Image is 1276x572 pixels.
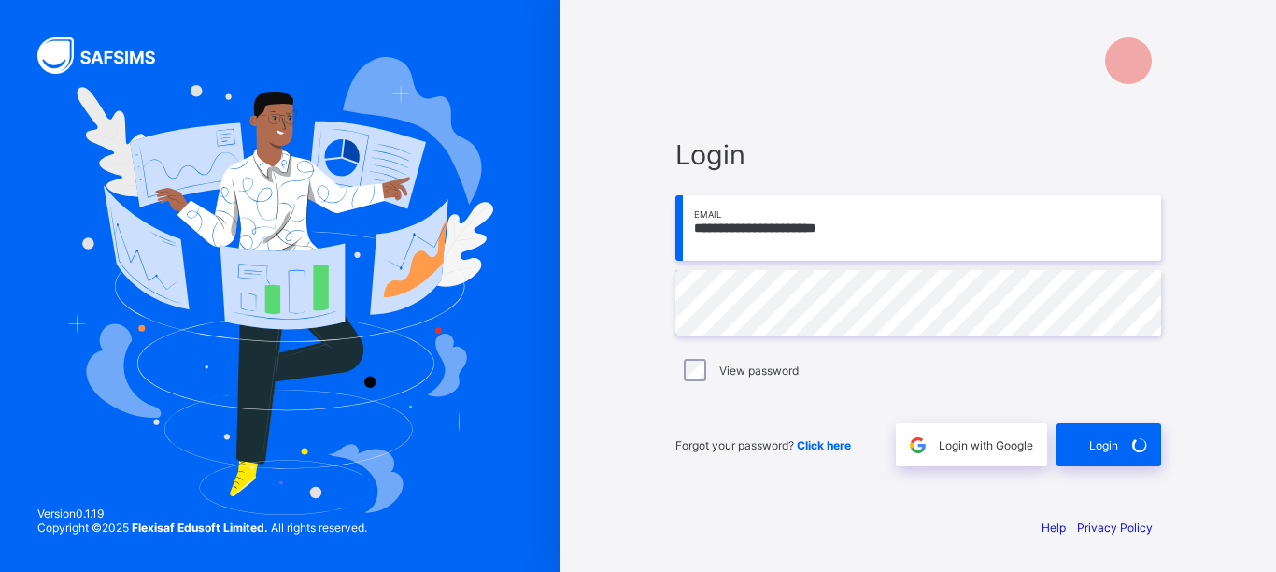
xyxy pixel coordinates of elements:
span: Login [675,138,1161,171]
span: Login with Google [939,438,1033,452]
span: Copyright © 2025 All rights reserved. [37,521,367,535]
span: Login [1089,438,1118,452]
img: Hero Image [67,57,492,515]
span: Version 0.1.19 [37,507,367,521]
a: Click here [797,438,851,452]
a: Privacy Policy [1077,521,1153,535]
img: google.396cfc9801f0270233282035f929180a.svg [907,435,929,456]
label: View password [719,364,799,378]
a: Help [1042,521,1066,535]
img: SAFSIMS Logo [37,37,177,74]
span: Forgot your password? [675,438,851,452]
strong: Flexisaf Edusoft Limited. [132,521,268,535]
